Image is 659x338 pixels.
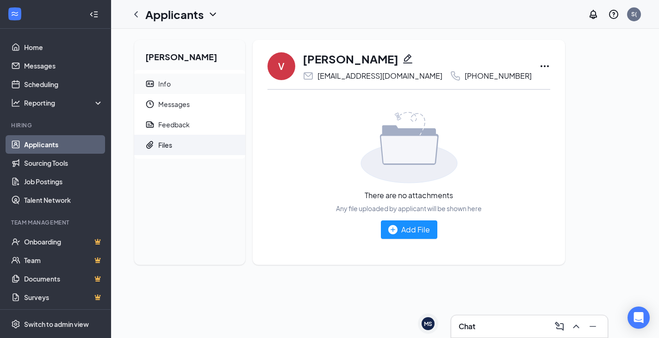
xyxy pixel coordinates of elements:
a: ClockMessages [134,94,245,114]
div: Info [158,79,171,88]
a: Talent Network [24,191,103,209]
div: Hiring [11,121,101,129]
div: Open Intercom Messenger [628,307,650,329]
a: SurveysCrown [24,288,103,307]
svg: Clock [145,100,155,109]
a: ContactCardInfo [134,74,245,94]
svg: QuestionInfo [608,9,619,20]
div: Feedback [158,120,190,129]
div: S( [631,10,637,18]
div: Switch to admin view [24,319,89,329]
svg: Report [145,120,155,129]
h2: [PERSON_NAME] [134,40,245,70]
div: V [278,60,285,73]
svg: Analysis [11,98,20,107]
button: Minimize [585,319,600,334]
svg: Settings [11,319,20,329]
a: PaperclipFiles [134,135,245,155]
h1: Applicants [145,6,204,22]
svg: Ellipses [539,61,550,72]
div: Any file uploaded by applicant will be shown here [336,204,482,213]
div: Files [158,140,172,150]
button: Add File [381,220,437,239]
div: Add File [388,224,430,235]
a: DocumentsCrown [24,269,103,288]
svg: ComposeMessage [554,321,565,332]
svg: ChevronUp [571,321,582,332]
svg: Collapse [89,10,99,19]
a: ReportFeedback [134,114,245,135]
a: TeamCrown [24,251,103,269]
svg: ContactCard [145,79,155,88]
div: There are no attachments [365,191,453,200]
h3: Chat [459,321,475,332]
svg: Pencil [402,53,413,64]
svg: ChevronLeft [131,9,142,20]
div: Team Management [11,219,101,226]
svg: Phone [450,70,461,81]
a: Job Postings [24,172,103,191]
a: Sourcing Tools [24,154,103,172]
svg: Minimize [587,321,598,332]
button: ChevronUp [569,319,584,334]
h1: [PERSON_NAME] [303,51,398,67]
svg: Paperclip [145,140,155,150]
div: MS [424,320,432,328]
a: Applicants [24,135,103,154]
a: Messages [24,56,103,75]
svg: ChevronDown [207,9,218,20]
a: Scheduling [24,75,103,94]
button: ComposeMessage [552,319,567,334]
a: Home [24,38,103,56]
a: OnboardingCrown [24,232,103,251]
div: [EMAIL_ADDRESS][DOMAIN_NAME] [317,71,442,81]
svg: Notifications [588,9,599,20]
div: Reporting [24,98,104,107]
span: Messages [158,94,238,114]
div: [PHONE_NUMBER] [465,71,532,81]
svg: WorkstreamLogo [10,9,19,19]
svg: Email [303,70,314,81]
